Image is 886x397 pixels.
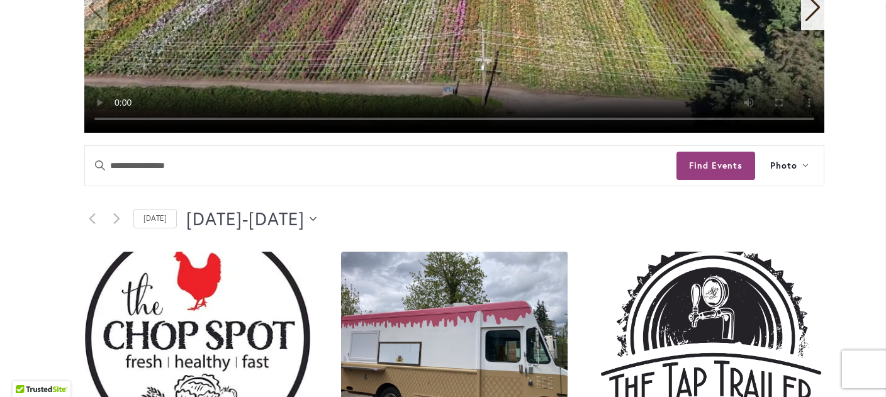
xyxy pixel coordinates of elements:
iframe: Launch Accessibility Center [9,352,45,388]
span: - [242,206,249,232]
span: [DATE] [249,206,305,232]
a: Click to select today's date [133,209,177,228]
a: Previous Events [84,211,99,226]
a: Next Events [109,211,124,226]
input: Enter Keyword. Search for events by Keyword. [85,146,676,186]
button: Click to toggle datepicker [186,206,317,232]
button: Photo [755,146,824,186]
span: Photo [770,159,797,173]
button: Find Events [676,152,755,180]
span: [DATE] [186,206,242,232]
